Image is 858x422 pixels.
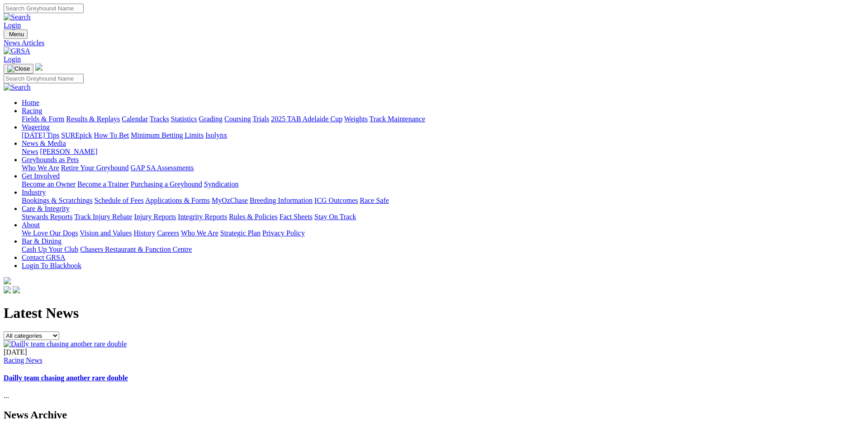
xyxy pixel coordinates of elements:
[9,31,24,38] span: Menu
[22,115,854,123] div: Racing
[22,172,60,180] a: Get Involved
[22,262,81,269] a: Login To Blackbook
[22,197,92,204] a: Bookings & Scratchings
[7,65,30,72] img: Close
[22,213,72,221] a: Stewards Reports
[131,180,202,188] a: Purchasing a Greyhound
[61,164,129,172] a: Retire Your Greyhound
[4,4,84,13] input: Search
[131,131,204,139] a: Minimum Betting Limits
[171,115,197,123] a: Statistics
[4,286,11,293] img: facebook.svg
[157,229,179,237] a: Careers
[4,356,43,364] a: Racing News
[280,213,313,221] a: Fact Sheets
[80,229,132,237] a: Vision and Values
[4,348,27,356] span: [DATE]
[145,197,210,204] a: Applications & Forms
[314,197,358,204] a: ICG Outcomes
[61,131,92,139] a: SUREpick
[252,115,269,123] a: Trials
[360,197,389,204] a: Race Safe
[4,348,854,400] div: ...
[40,148,97,155] a: [PERSON_NAME]
[22,213,854,221] div: Care & Integrity
[22,107,42,115] a: Racing
[22,197,854,205] div: Industry
[4,55,21,63] a: Login
[199,115,223,123] a: Grading
[4,64,33,74] button: Toggle navigation
[4,74,84,83] input: Search
[150,115,169,123] a: Tracks
[262,229,305,237] a: Privacy Policy
[94,131,129,139] a: How To Bet
[22,164,854,172] div: Greyhounds as Pets
[22,237,62,245] a: Bar & Dining
[4,39,854,47] a: News Articles
[4,13,31,21] img: Search
[80,245,192,253] a: Chasers Restaurant & Function Centre
[4,83,31,91] img: Search
[74,213,132,221] a: Track Injury Rebate
[314,213,356,221] a: Stay On Track
[181,229,218,237] a: Who We Are
[22,164,59,172] a: Who We Are
[22,131,854,139] div: Wagering
[22,131,59,139] a: [DATE] Tips
[4,409,854,421] h2: News Archive
[4,21,21,29] a: Login
[22,123,50,131] a: Wagering
[344,115,368,123] a: Weights
[22,254,65,261] a: Contact GRSA
[22,205,70,212] a: Care & Integrity
[35,63,43,71] img: logo-grsa-white.png
[22,245,78,253] a: Cash Up Your Club
[4,374,128,382] a: Dailly team chasing another rare double
[22,139,66,147] a: News & Media
[22,99,39,106] a: Home
[22,221,40,229] a: About
[220,229,261,237] a: Strategic Plan
[250,197,313,204] a: Breeding Information
[122,115,148,123] a: Calendar
[22,156,79,163] a: Greyhounds as Pets
[4,47,30,55] img: GRSA
[133,229,155,237] a: History
[22,180,854,188] div: Get Involved
[4,305,854,321] h1: Latest News
[178,213,227,221] a: Integrity Reports
[4,340,127,348] img: Dailly team chasing another rare double
[4,29,28,39] button: Toggle navigation
[22,148,854,156] div: News & Media
[212,197,248,204] a: MyOzChase
[271,115,342,123] a: 2025 TAB Adelaide Cup
[22,180,76,188] a: Become an Owner
[224,115,251,123] a: Coursing
[229,213,278,221] a: Rules & Policies
[205,131,227,139] a: Isolynx
[204,180,238,188] a: Syndication
[370,115,425,123] a: Track Maintenance
[131,164,194,172] a: GAP SA Assessments
[22,115,64,123] a: Fields & Form
[77,180,129,188] a: Become a Trainer
[94,197,143,204] a: Schedule of Fees
[22,245,854,254] div: Bar & Dining
[134,213,176,221] a: Injury Reports
[22,148,38,155] a: News
[22,188,46,196] a: Industry
[22,229,78,237] a: We Love Our Dogs
[4,277,11,284] img: logo-grsa-white.png
[66,115,120,123] a: Results & Replays
[22,229,854,237] div: About
[13,286,20,293] img: twitter.svg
